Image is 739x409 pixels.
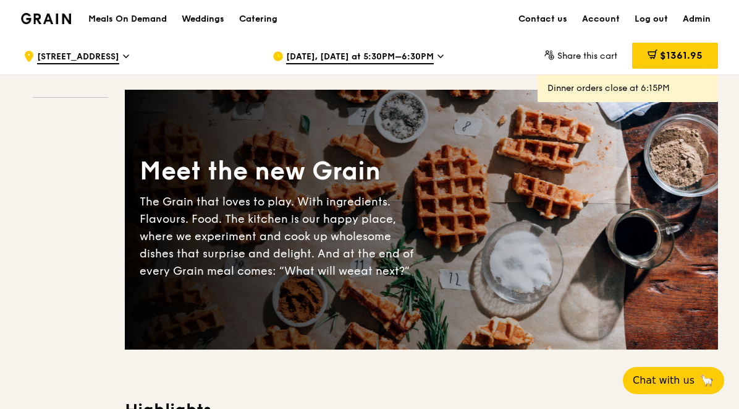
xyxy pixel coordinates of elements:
div: Meet the new Grain [140,155,421,188]
a: Log out [627,1,675,38]
a: Admin [675,1,718,38]
div: Dinner orders close at 6:15PM [547,82,708,95]
span: Chat with us [633,373,695,388]
span: $1361.95 [660,50,703,61]
span: eat next?” [354,264,410,278]
div: Catering [239,1,277,38]
a: Account [575,1,627,38]
div: The Grain that loves to play. With ingredients. Flavours. Food. The kitchen is our happy place, w... [140,193,421,280]
a: Weddings [174,1,232,38]
h1: Meals On Demand [88,13,167,25]
span: Share this cart [557,51,617,61]
span: [DATE], [DATE] at 5:30PM–6:30PM [286,51,434,64]
a: Catering [232,1,285,38]
span: 🦙 [699,373,714,388]
a: Contact us [511,1,575,38]
button: Chat with us🦙 [623,367,724,394]
img: Grain [21,13,71,24]
div: Weddings [182,1,224,38]
span: [STREET_ADDRESS] [37,51,119,64]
